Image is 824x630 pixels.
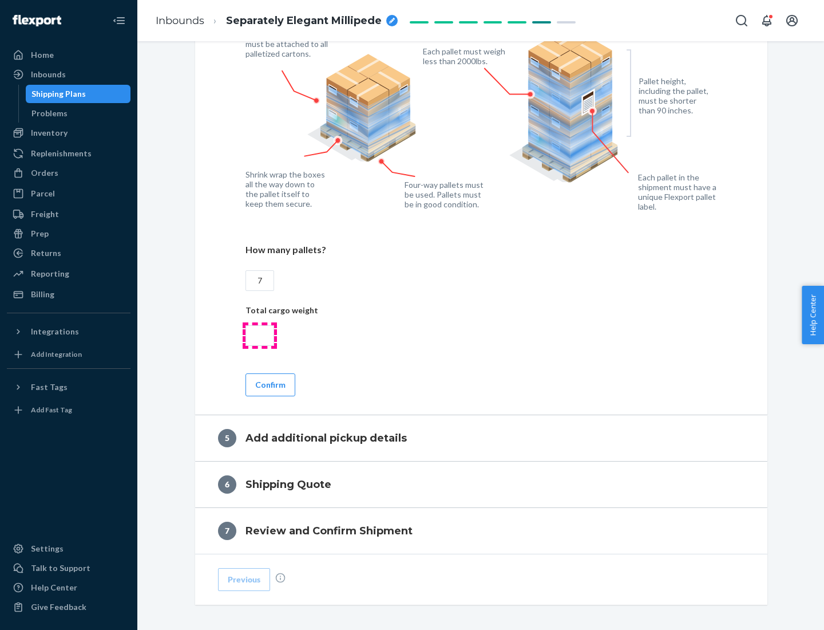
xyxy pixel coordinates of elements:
[7,46,130,64] a: Home
[7,598,130,616] button: Give Feedback
[26,85,131,103] a: Shipping Plans
[755,9,778,32] button: Open notifications
[405,180,484,209] figcaption: Four-way pallets must be used. Pallets must be in good condition.
[245,477,331,492] h4: Shipping Quote
[7,244,130,262] a: Returns
[7,345,130,364] a: Add Integration
[195,508,767,554] button: 7Review and Confirm Shipment
[31,405,72,415] div: Add Fast Tag
[7,184,130,203] a: Parcel
[31,188,55,199] div: Parcel
[7,378,130,396] button: Fast Tags
[781,9,803,32] button: Open account menu
[31,582,77,593] div: Help Center
[639,76,714,115] figcaption: Pallet height, including the pallet, must be shorter than 90 inches.
[218,568,270,591] button: Previous
[108,9,130,32] button: Close Navigation
[31,88,86,100] div: Shipping Plans
[31,543,64,554] div: Settings
[245,170,327,208] figcaption: Shrink wrap the boxes all the way down to the pallet itself to keep them secure.
[7,401,130,419] a: Add Fast Tag
[31,167,58,179] div: Orders
[7,205,130,223] a: Freight
[195,462,767,507] button: 6Shipping Quote
[195,415,767,461] button: 5Add additional pickup details
[146,4,407,38] ol: breadcrumbs
[218,475,236,494] div: 6
[7,578,130,597] a: Help Center
[26,104,131,123] a: Problems
[13,15,61,26] img: Flexport logo
[31,228,49,239] div: Prep
[31,349,82,359] div: Add Integration
[218,429,236,447] div: 5
[31,69,66,80] div: Inbounds
[31,247,61,259] div: Returns
[423,46,508,66] figcaption: Each pallet must weigh less than 2000lbs.
[245,243,717,257] p: How many pallets?
[245,523,413,538] h4: Review and Confirm Shipment
[31,562,90,574] div: Talk to Support
[7,540,130,558] a: Settings
[226,14,382,29] span: Separately Elegant Millipede
[31,208,59,220] div: Freight
[31,601,86,613] div: Give Feedback
[31,127,68,139] div: Inventory
[31,381,68,393] div: Fast Tags
[31,326,79,337] div: Integrations
[638,172,724,211] figcaption: Each pallet in the shipment must have a unique Flexport pallet label.
[730,9,753,32] button: Open Search Box
[7,164,130,182] a: Orders
[31,49,54,61] div: Home
[7,322,130,341] button: Integrations
[7,265,130,283] a: Reporting
[7,285,130,304] a: Billing
[7,65,130,84] a: Inbounds
[31,108,68,119] div: Problems
[7,225,130,243] a: Prep
[7,124,130,142] a: Inventory
[218,522,236,540] div: 7
[31,289,54,300] div: Billing
[31,268,69,279] div: Reporting
[156,14,204,27] a: Inbounds
[245,29,331,58] figcaption: Box contents labels must be attached to all palletized cartons.
[245,431,407,446] h4: Add additional pickup details
[31,148,92,159] div: Replenishments
[802,286,824,344] button: Help Center
[245,305,717,316] p: Total cargo weight
[7,559,130,577] a: Talk to Support
[245,373,295,396] button: Confirm
[7,144,130,163] a: Replenishments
